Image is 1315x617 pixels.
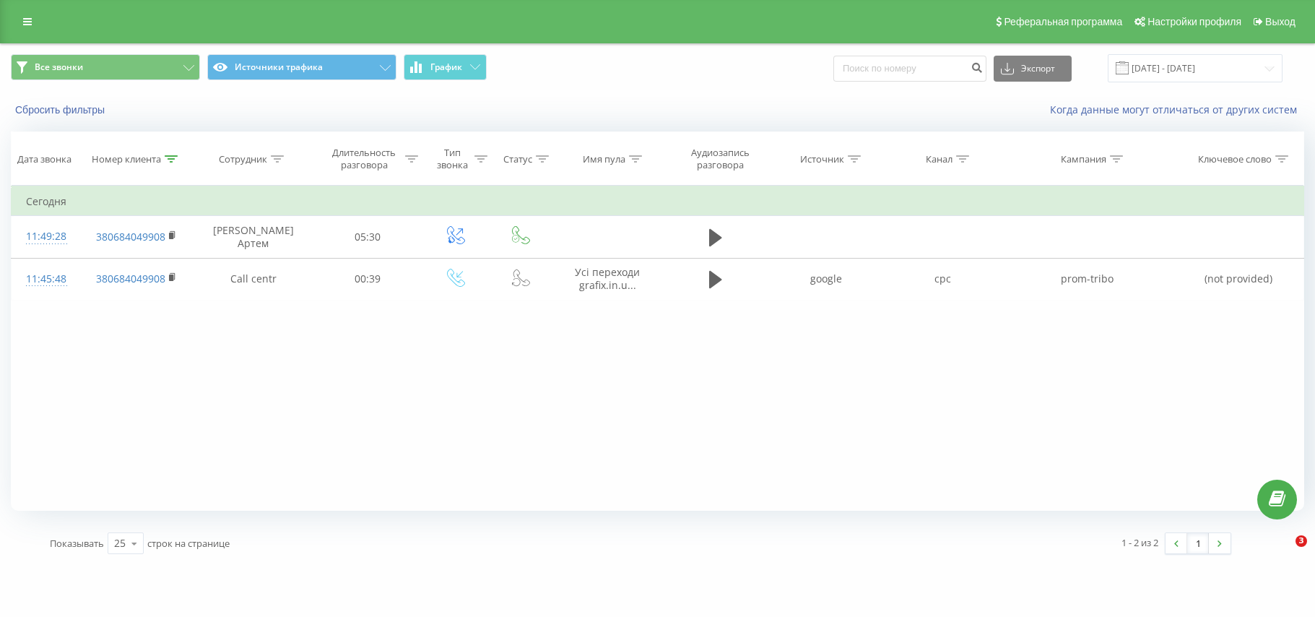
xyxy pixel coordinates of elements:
[96,272,165,285] a: 380684049908
[1121,535,1158,550] div: 1 - 2 из 2
[147,537,230,550] span: строк на странице
[1050,103,1304,116] a: Когда данные могут отличаться от других систем
[12,187,1304,216] td: Сегодня
[1173,258,1303,300] td: (not provided)
[1061,153,1106,165] div: Кампания
[26,223,66,251] div: 11:49:28
[96,230,165,243] a: 380684049908
[1296,535,1307,547] span: 3
[926,153,952,165] div: Канал
[207,54,396,80] button: Источники трафика
[677,147,764,171] div: Аудиозапись разговора
[193,258,314,300] td: Сall centr
[1147,16,1241,27] span: Настройки профиля
[1001,258,1173,300] td: prom-tribo
[92,153,161,165] div: Номер клиента
[313,258,422,300] td: 00:39
[1266,535,1301,570] iframe: Intercom live chat
[35,61,83,73] span: Все звонки
[17,153,71,165] div: Дата звонка
[503,153,532,165] div: Статус
[114,536,126,551] div: 25
[326,147,402,171] div: Длительность разговора
[11,54,200,80] button: Все звонки
[1198,153,1272,165] div: Ключевое слово
[768,258,885,300] td: google
[435,147,471,171] div: Тип звонка
[404,54,487,80] button: График
[26,265,66,293] div: 11:45:48
[219,153,267,165] div: Сотрудник
[313,216,422,258] td: 05:30
[994,56,1072,82] button: Экспорт
[11,103,112,116] button: Сбросить фильтры
[193,216,314,258] td: [PERSON_NAME] Артем
[884,258,1001,300] td: cpc
[430,62,462,72] span: График
[50,537,104,550] span: Показывать
[800,153,844,165] div: Источник
[1004,16,1122,27] span: Реферальная программа
[1265,16,1296,27] span: Выход
[1187,533,1209,553] a: 1
[575,265,640,292] span: Усі переходи grafix.in.u...
[583,153,625,165] div: Имя пула
[833,56,986,82] input: Поиск по номеру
